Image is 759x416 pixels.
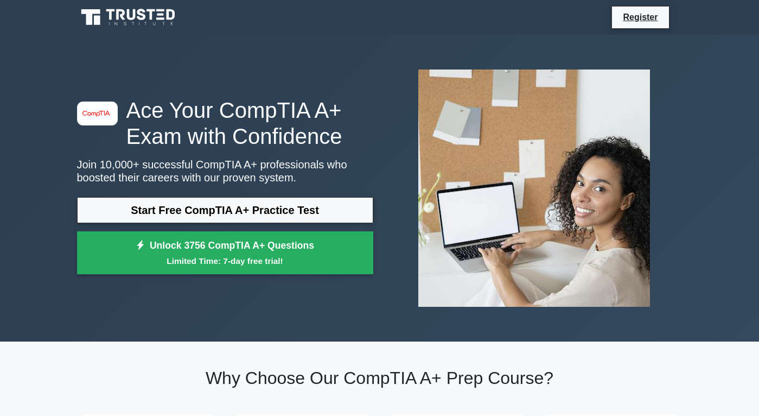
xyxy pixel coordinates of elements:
[77,197,373,223] a: Start Free CompTIA A+ Practice Test
[77,368,683,388] h2: Why Choose Our CompTIA A+ Prep Course?
[616,10,664,24] a: Register
[91,255,360,267] small: Limited Time: 7-day free trial!
[77,158,373,184] p: Join 10,000+ successful CompTIA A+ professionals who boosted their careers with our proven system.
[77,97,373,149] h1: Ace Your CompTIA A+ Exam with Confidence
[77,231,373,275] a: Unlock 3756 CompTIA A+ QuestionsLimited Time: 7-day free trial!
